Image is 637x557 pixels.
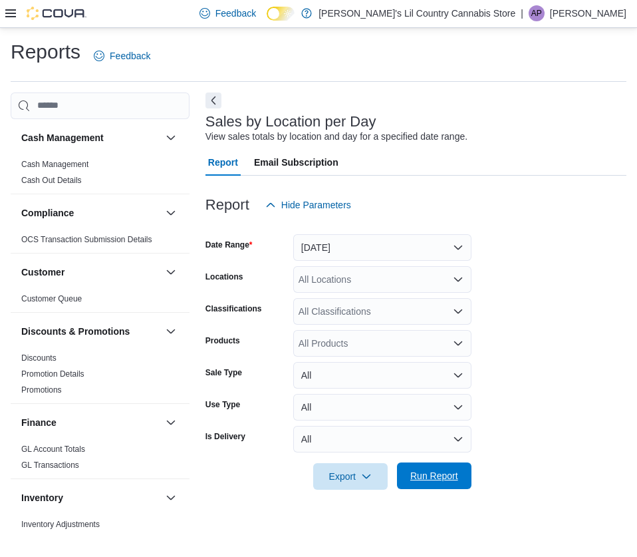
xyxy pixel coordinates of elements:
span: Report [208,149,238,176]
span: AP [531,5,542,21]
button: Inventory [21,491,160,504]
span: Cash Out Details [21,175,82,186]
p: | [521,5,523,21]
input: Dark Mode [267,7,295,21]
button: All [293,394,471,421]
p: [PERSON_NAME]'s Lil Country Cannabis Store [318,5,515,21]
button: Compliance [163,205,179,221]
span: Export [321,463,380,490]
div: Compliance [11,232,190,253]
div: Customer [11,291,190,312]
button: Run Report [397,463,471,489]
a: OCS Transaction Submission Details [21,235,152,244]
button: [DATE] [293,234,471,261]
div: Discounts & Promotions [11,350,190,403]
h3: Compliance [21,206,74,220]
label: Sale Type [205,367,242,378]
img: Cova [27,7,86,20]
button: Discounts & Promotions [163,323,179,339]
button: Discounts & Promotions [21,325,160,338]
button: Customer [21,266,160,279]
div: Alexis Peters [529,5,545,21]
button: Compliance [21,206,160,220]
a: Cash Management [21,160,88,169]
button: Hide Parameters [260,192,356,218]
button: Cash Management [21,131,160,144]
span: OCS Transaction Submission Details [21,234,152,245]
button: Open list of options [453,306,463,317]
p: [PERSON_NAME] [550,5,626,21]
button: Next [205,93,221,108]
h3: Cash Management [21,131,104,144]
h3: Report [205,197,249,213]
button: All [293,362,471,389]
span: Email Subscription [254,149,338,176]
a: Inventory Adjustments [21,520,100,529]
button: Open list of options [453,274,463,285]
label: Date Range [205,240,253,250]
a: Customer Queue [21,294,82,303]
a: Inventory by Product Historical [21,536,130,545]
div: Cash Management [11,156,190,194]
label: Products [205,335,240,346]
span: Feedback [215,7,256,20]
button: All [293,426,471,453]
button: Cash Management [163,130,179,146]
button: Customer [163,264,179,280]
div: View sales totals by location and day for a specified date range. [205,130,467,144]
label: Is Delivery [205,431,245,442]
h3: Inventory [21,491,63,504]
span: Run Report [410,469,458,482]
span: Cash Management [21,159,88,170]
button: Finance [21,416,160,429]
h3: Discounts & Promotions [21,325,130,338]
button: Finance [163,415,179,431]
span: Customer Queue [21,293,82,304]
a: GL Transactions [21,461,79,470]
h3: Customer [21,266,64,279]
label: Use Type [205,399,240,410]
button: Inventory [163,490,179,506]
span: Hide Parameters [281,198,351,212]
span: Inventory by Product Historical [21,535,130,546]
h3: Sales by Location per Day [205,114,376,130]
a: Cash Out Details [21,176,82,185]
h1: Reports [11,39,80,65]
button: Open list of options [453,338,463,349]
a: GL Account Totals [21,445,85,454]
div: Finance [11,441,190,478]
h3: Finance [21,416,57,429]
a: Feedback [88,43,156,69]
a: Promotion Details [21,369,84,379]
a: Discounts [21,353,57,363]
span: Inventory Adjustments [21,519,100,530]
label: Locations [205,272,243,282]
label: Classifications [205,303,262,314]
span: Feedback [110,49,150,63]
button: Export [313,463,388,490]
a: Promotions [21,385,62,395]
